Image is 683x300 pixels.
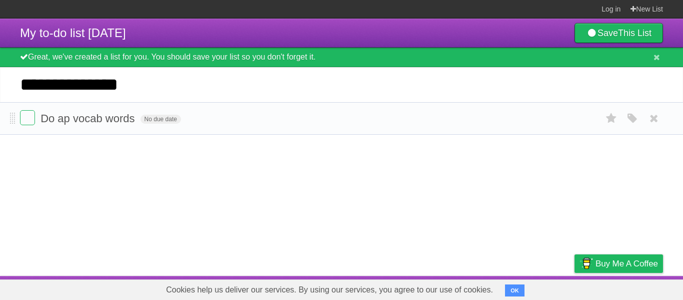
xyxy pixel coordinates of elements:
a: About [441,278,462,297]
b: This List [618,28,651,38]
span: Buy me a coffee [595,255,658,272]
button: OK [505,284,524,296]
a: Developers [474,278,515,297]
a: Privacy [561,278,587,297]
span: No due date [140,115,181,124]
a: Terms [527,278,549,297]
span: Cookies help us deliver our services. By using our services, you agree to our use of cookies. [156,280,503,300]
span: Do ap vocab words [40,112,137,125]
span: My to-do list [DATE] [20,26,126,40]
label: Star task [602,110,621,127]
img: Buy me a coffee [579,255,593,272]
a: Suggest a feature [600,278,663,297]
a: Buy me a coffee [574,254,663,273]
a: SaveThis List [574,23,663,43]
label: Done [20,110,35,125]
